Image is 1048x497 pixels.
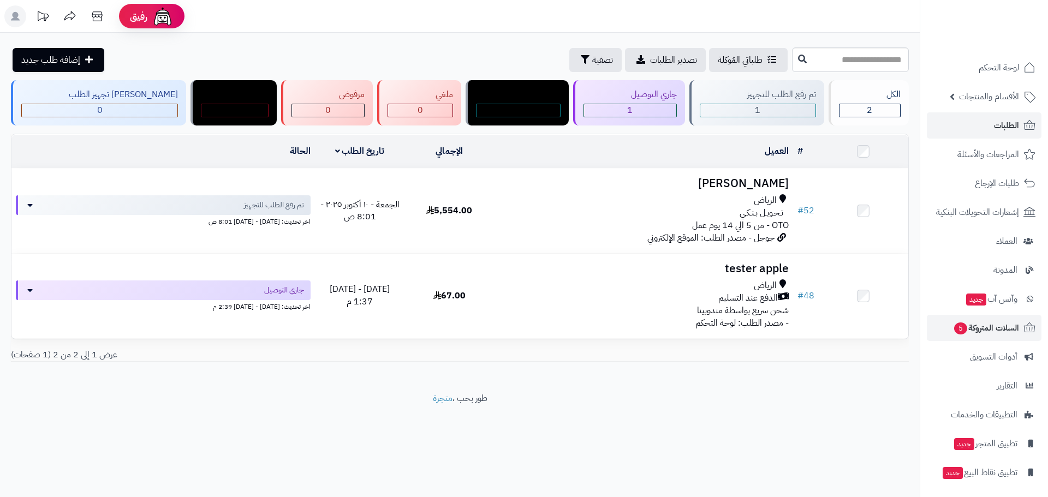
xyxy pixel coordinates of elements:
[3,349,460,361] div: عرض 1 إلى 2 من 2 (1 صفحات)
[433,289,466,302] span: 67.00
[994,118,1019,133] span: الطلبات
[625,48,706,72] a: تصدير الطلبات
[569,48,622,72] button: تصفية
[718,292,778,304] span: الدفع عند التسليم
[201,88,269,101] div: مرتجع
[927,459,1041,486] a: تطبيق نقاط البيعجديد
[201,104,268,117] div: 0
[927,170,1041,196] a: طلبات الإرجاع
[927,373,1041,399] a: التقارير
[21,88,178,101] div: [PERSON_NAME] تجهيز الطلب
[584,104,676,117] div: 1
[433,392,452,405] a: متجرة
[974,8,1038,31] img: logo-2.png
[754,279,777,292] span: الرياض
[244,200,304,211] span: تم رفع الطلب للتجهيز
[954,438,974,450] span: جديد
[264,285,304,296] span: جاري التوصيل
[700,88,816,101] div: تم رفع الطلب للتجهيز
[709,48,788,72] a: طلباتي المُوكلة
[426,204,472,217] span: 5,554.00
[232,104,237,117] span: 0
[388,88,452,101] div: ملغي
[797,204,814,217] a: #52
[291,88,365,101] div: مرفوض
[953,320,1019,336] span: السلات المتروكة
[942,465,1017,480] span: تطبيق نقاط البيع
[16,300,311,312] div: اخر تحديث: [DATE] - [DATE] 2:39 م
[21,53,80,67] span: إضافة طلب جديد
[957,147,1019,162] span: المراجعات والأسئلة
[97,104,103,117] span: 0
[826,80,911,125] a: الكل2
[463,80,571,125] a: تم التوصبل 0
[700,104,815,117] div: 1
[740,207,783,219] span: تـحـويـل بـنـكـي
[936,205,1019,220] span: إشعارات التحويلات البنكية
[965,291,1017,307] span: وآتس آب
[927,55,1041,81] a: لوحة التحكم
[477,104,560,117] div: 0
[927,286,1041,312] a: وآتس آبجديد
[959,89,1019,104] span: الأقسام والمنتجات
[927,112,1041,139] a: الطلبات
[927,141,1041,167] a: المراجعات والأسئلة
[627,104,633,117] span: 1
[927,199,1041,225] a: إشعارات التحويلات البنكية
[927,344,1041,370] a: أدوات التسويق
[697,304,789,317] span: شحن سريع بواسطة مندوبينا
[650,53,697,67] span: تصدير الطلبات
[499,262,789,275] h3: tester apple
[954,322,968,335] span: 5
[436,145,463,158] a: الإجمالي
[290,145,311,158] a: الحالة
[188,80,279,125] a: مرتجع 0
[979,60,1019,75] span: لوحة التحكم
[797,289,814,302] a: #48
[495,254,793,338] td: - مصدر الطلب: لوحة التحكم
[867,104,872,117] span: 2
[325,104,331,117] span: 0
[927,430,1041,457] a: تطبيق المتجرجديد
[996,233,1017,249] span: العملاء
[797,145,803,158] a: #
[647,231,775,244] span: جوجل - مصدر الطلب: الموقع الإلكتروني
[388,104,452,117] div: 0
[22,104,177,117] div: 0
[515,104,521,117] span: 0
[927,257,1041,283] a: المدونة
[687,80,826,125] a: تم رفع الطلب للتجهيز 1
[335,145,385,158] a: تاريخ الطلب
[499,177,789,190] h3: [PERSON_NAME]
[754,194,777,207] span: الرياض
[375,80,463,125] a: ملغي 0
[953,436,1017,451] span: تطبيق المتجر
[9,80,188,125] a: [PERSON_NAME] تجهيز الطلب 0
[330,283,390,308] span: [DATE] - [DATE] 1:37 م
[970,349,1017,364] span: أدوات التسويق
[966,294,986,306] span: جديد
[927,402,1041,428] a: التطبيقات والخدمات
[29,5,56,30] a: تحديثات المنصة
[951,407,1017,422] span: التطبيقات والخدمات
[927,315,1041,341] a: السلات المتروكة5
[320,198,400,224] span: الجمعة - ١٠ أكتوبر ٢٠٢٥ - 8:01 ص
[797,204,803,217] span: #
[993,262,1017,278] span: المدونة
[583,88,677,101] div: جاري التوصيل
[130,10,147,23] span: رفيق
[16,215,311,226] div: اخر تحديث: [DATE] - [DATE] 8:01 ص
[765,145,789,158] a: العميل
[592,53,613,67] span: تصفية
[943,467,963,479] span: جديد
[997,378,1017,393] span: التقارير
[152,5,174,27] img: ai-face.png
[927,228,1041,254] a: العملاء
[571,80,687,125] a: جاري التوصيل 1
[839,88,901,101] div: الكل
[476,88,561,101] div: تم التوصبل
[692,219,789,232] span: OTO - من 5 الي 14 يوم عمل
[797,289,803,302] span: #
[755,104,760,117] span: 1
[13,48,104,72] a: إضافة طلب جديد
